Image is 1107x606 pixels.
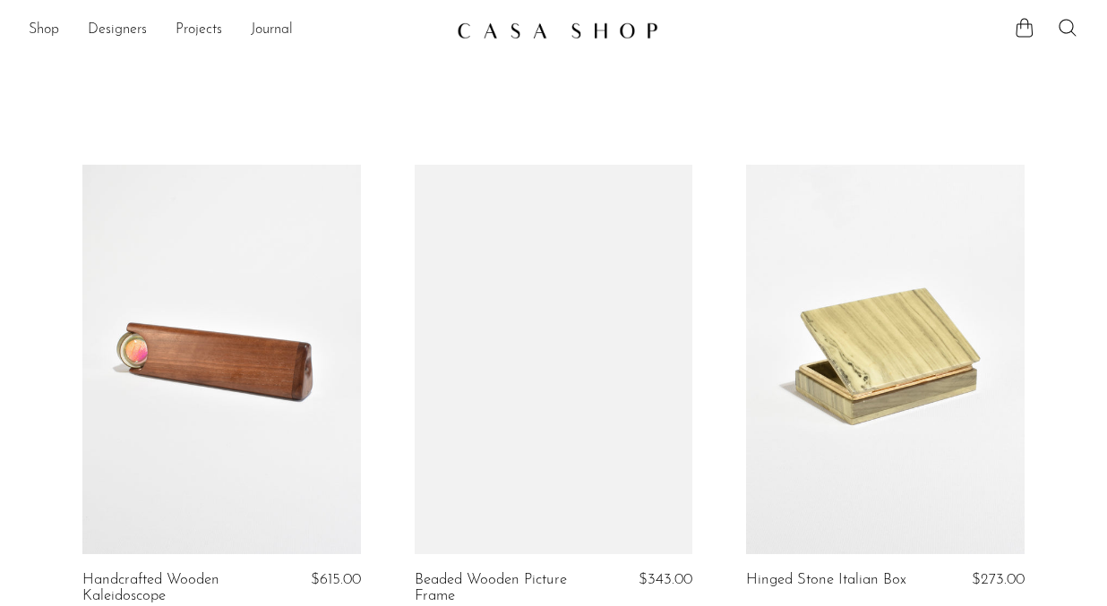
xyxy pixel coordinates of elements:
span: $615.00 [311,572,361,587]
span: $343.00 [639,572,692,587]
a: Journal [251,19,293,42]
a: Beaded Wooden Picture Frame [415,572,599,605]
nav: Desktop navigation [29,15,442,46]
span: $273.00 [972,572,1025,587]
a: Designers [88,19,147,42]
ul: NEW HEADER MENU [29,15,442,46]
a: Handcrafted Wooden Kaleidoscope [82,572,267,605]
a: Shop [29,19,59,42]
a: Hinged Stone Italian Box [746,572,906,588]
a: Projects [176,19,222,42]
